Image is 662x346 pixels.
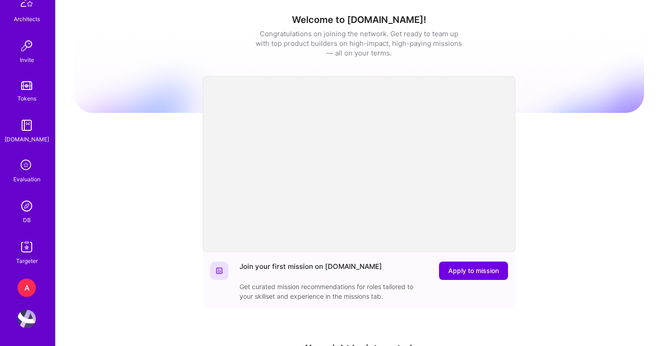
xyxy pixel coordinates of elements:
div: Evaluation [13,174,40,184]
iframe: video [203,76,515,252]
h1: Welcome to [DOMAIN_NAME]! [74,14,644,25]
div: Targeter [16,256,38,266]
div: Architects [14,14,40,24]
a: A [15,279,38,297]
img: User Avatar [17,310,36,328]
div: A [17,279,36,297]
div: Tokens [17,94,36,103]
div: Congratulations on joining the network. Get ready to team up with top product builders on high-im... [256,29,462,58]
div: Invite [20,55,34,65]
img: Skill Targeter [17,238,36,256]
i: icon SelectionTeam [18,157,35,174]
img: Website [216,267,223,274]
a: User Avatar [15,310,38,328]
span: Apply to mission [448,266,499,275]
div: DB [23,215,31,225]
div: [DOMAIN_NAME] [5,134,49,144]
img: Admin Search [17,197,36,215]
img: tokens [21,81,32,90]
div: Join your first mission on [DOMAIN_NAME] [240,262,382,280]
div: Get curated mission recommendations for roles tailored to your skillset and experience in the mis... [240,282,423,301]
img: Invite [17,37,36,55]
button: Apply to mission [439,262,508,280]
img: guide book [17,116,36,134]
